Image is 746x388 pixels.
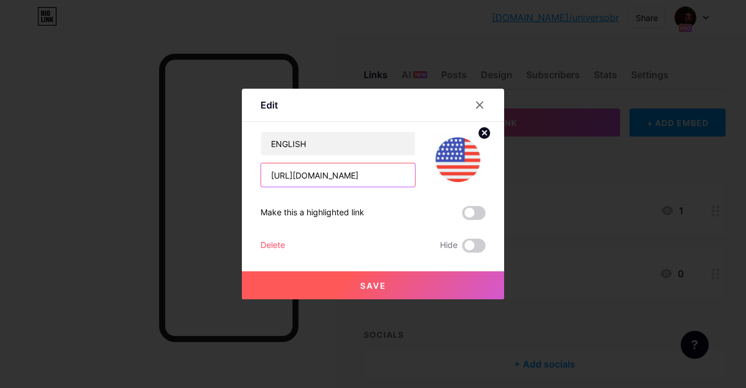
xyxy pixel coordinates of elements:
span: Save [360,281,386,291]
input: Title [261,132,415,155]
div: Make this a highlighted link [261,206,364,220]
span: Hide [440,239,458,253]
button: Save [242,271,504,299]
div: Delete [261,239,285,253]
img: link_thumbnail [430,131,485,187]
input: URL [261,163,415,187]
div: Edit [261,98,278,112]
